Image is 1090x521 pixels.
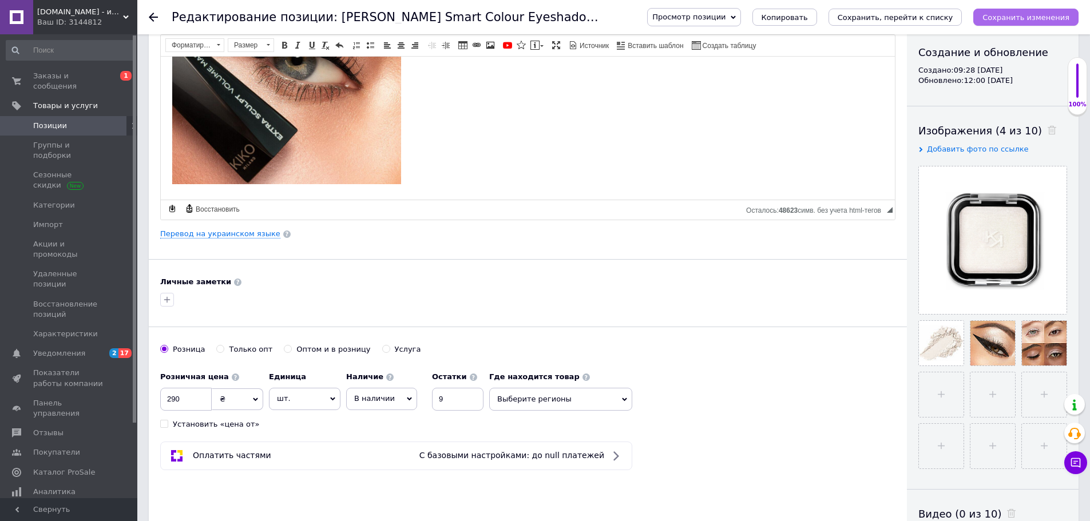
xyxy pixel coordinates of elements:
[172,10,769,24] h1: Редактирование позиции: Тени Kiko Milano Smart Colour Eyeshadow 01 Metallic Rosy White
[278,39,291,51] a: Полужирный (Ctrl+B)
[6,40,135,61] input: Поиск
[166,202,179,215] a: Сделать резервную копию сейчас
[918,124,1067,138] div: Изображения (4 из 10)
[973,9,1079,26] button: Сохранить изменения
[173,419,259,429] div: Установить «цена от»
[33,121,67,131] span: Позиции
[550,39,562,51] a: Развернуть
[364,39,376,51] a: Вставить / удалить маркированный список
[887,207,893,213] span: Перетащите для изменения размера
[160,388,212,411] input: 0
[1068,57,1087,115] div: 100% Качество заполнения
[33,101,98,111] span: Товары и услуги
[470,39,483,51] a: Вставить/Редактировать ссылку (Ctrl+L)
[426,39,438,51] a: Уменьшить отступ
[918,65,1067,75] div: Создано: 09:28 [DATE]
[578,41,609,51] span: Источник
[489,388,632,411] span: Выберите регионы
[33,239,106,260] span: Акции и промокоды
[652,13,726,21] span: Просмотр позиции
[33,299,106,320] span: Восстановление позиций
[829,9,962,26] button: Сохранить, перейти к списку
[489,372,580,381] b: Где находится товар
[615,39,685,51] a: Вставить шаблон
[432,372,467,381] b: Остатки
[166,39,213,51] span: Форматирование
[229,344,272,355] div: Только опт
[432,388,483,411] input: -
[33,71,106,92] span: Заказы и сообщения
[484,39,497,51] a: Изображение
[160,372,229,381] b: Розничная цена
[193,451,271,460] span: Оплатить частями
[173,344,205,355] div: Розница
[33,368,106,388] span: Показатели работы компании
[33,269,106,289] span: Удаленные позиции
[33,428,64,438] span: Отзывы
[228,39,263,51] span: Размер
[220,395,225,403] span: ₴
[183,202,241,215] a: Восстановить
[33,487,76,497] span: Аналитика
[292,39,304,51] a: Курсив (Ctrl+I)
[37,17,137,27] div: Ваш ID: 3144812
[918,508,1001,520] span: Видео (0 из 10)
[33,170,106,190] span: Сезонные скидки
[269,388,340,409] span: шт.
[381,39,394,51] a: По левому краю
[529,39,545,51] a: Вставить сообщение
[296,344,370,355] div: Оптом и в розницу
[269,372,306,381] b: Единица
[1064,451,1087,474] button: Чат с покупателем
[439,39,452,51] a: Увеличить отступ
[33,329,98,339] span: Характеристики
[752,9,817,26] button: Копировать
[33,348,85,359] span: Уведомления
[161,57,895,200] iframe: Визуальный текстовый редактор, A8DF2494-21EF-4F50-92B1-DB91E7D36619
[165,38,224,52] a: Форматирование
[160,277,231,286] b: Личные заметки
[33,447,80,458] span: Покупатели
[927,145,1029,153] span: Добавить фото по ссылке
[701,41,756,51] span: Создать таблицу
[690,39,758,51] a: Создать таблицу
[409,39,421,51] a: По правому краю
[319,39,332,51] a: Убрать форматирование
[918,45,1067,59] div: Создание и обновление
[746,204,887,214] div: Подсчет символов
[33,398,106,419] span: Панель управления
[33,140,106,161] span: Группы и подборки
[350,39,363,51] a: Вставить / удалить нумерованный список
[37,7,123,17] span: Flawless.com.ua - интернет-магазин профессиональной косметики
[457,39,469,51] a: Таблица
[33,220,63,230] span: Импорт
[109,348,118,358] span: 2
[118,348,132,358] span: 17
[501,39,514,51] a: Добавить видео с YouTube
[333,39,346,51] a: Отменить (Ctrl+Z)
[346,372,383,381] b: Наличие
[160,229,280,238] a: Перевод на украинском языке
[918,75,1067,86] div: Обновлено: 12:00 [DATE]
[419,451,604,460] span: С базовыми настройками: до null платежей
[120,71,132,81] span: 1
[1068,101,1087,109] div: 100%
[838,13,953,22] i: Сохранить, перейти к списку
[567,39,611,51] a: Источник
[395,344,421,355] div: Услуга
[762,13,808,22] span: Копировать
[149,13,158,22] div: Вернуться назад
[982,13,1069,22] i: Сохранить изменения
[33,467,95,478] span: Каталог ProSale
[395,39,407,51] a: По центру
[779,206,798,214] span: 48623
[354,394,395,403] span: В наличии
[515,39,528,51] a: Вставить иконку
[306,39,318,51] a: Подчеркнутый (Ctrl+U)
[228,38,274,52] a: Размер
[194,205,240,214] span: Восстановить
[626,41,683,51] span: Вставить шаблон
[33,200,75,210] span: Категории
